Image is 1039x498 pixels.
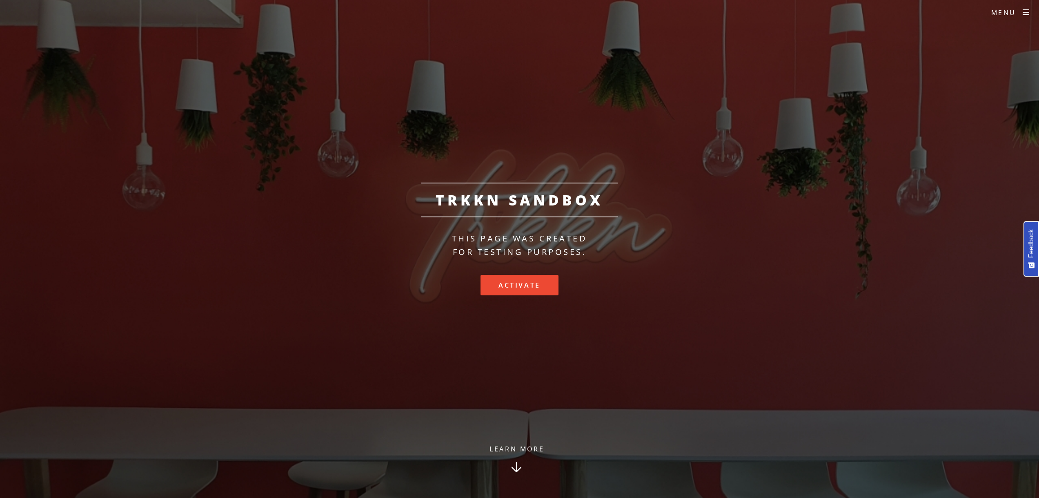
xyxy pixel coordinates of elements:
[991,8,1016,17] span: Menu
[1023,221,1039,277] button: Feedback - Show survey
[464,442,569,498] a: Learn More
[481,275,558,295] a: Activate
[981,0,1039,25] a: Menu
[1028,229,1035,258] span: Feedback
[421,183,617,218] h2: TRKKN Sandbox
